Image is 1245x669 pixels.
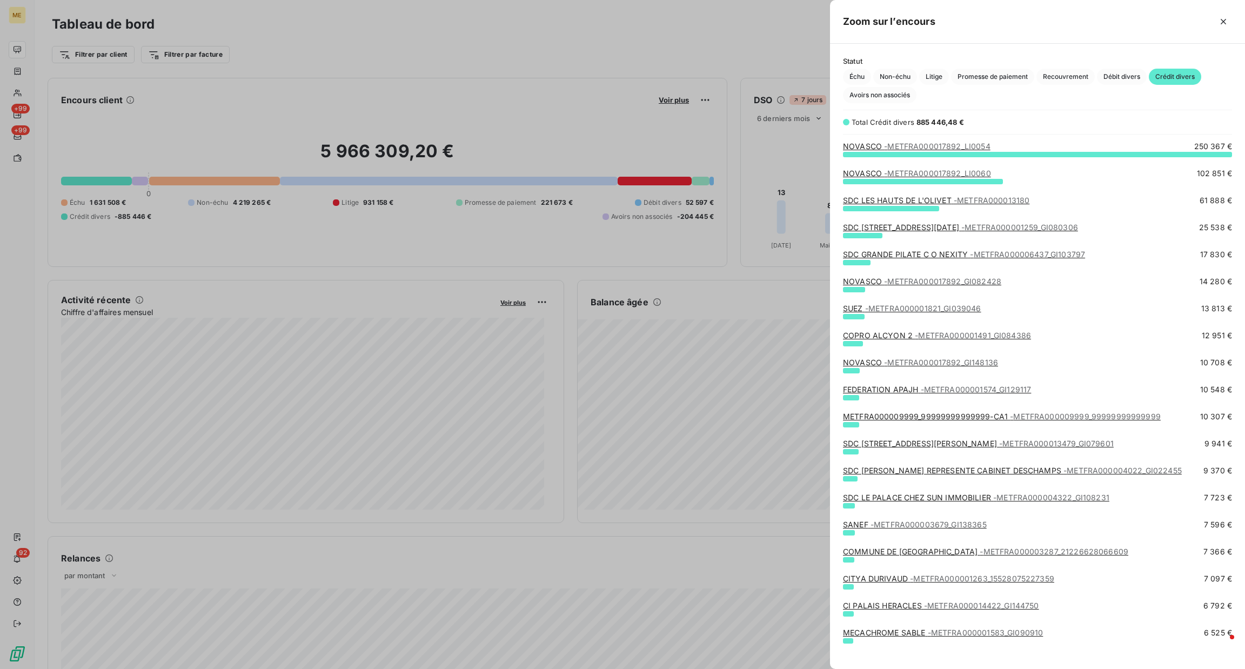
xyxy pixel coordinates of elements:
[1204,654,1232,665] span: 6 357 €
[1201,303,1232,314] span: 13 813 €
[1063,466,1182,475] span: - METFRA000004022_GI022455
[1199,222,1232,233] span: 25 538 €
[843,169,991,178] a: NOVASCO
[970,250,1085,259] span: - METFRA000006437_GI103797
[1036,69,1095,85] button: Recouvrement
[951,69,1034,85] button: Promesse de paiement
[843,87,916,103] button: Avoirs non associés
[921,385,1032,394] span: - METFRA000001574_GI129117
[843,331,1031,340] a: COPRO ALCYON 2
[1202,330,1232,341] span: 12 951 €
[1204,519,1232,530] span: 7 596 €
[924,601,1039,610] span: - METFRA000014422_GI144750
[1203,546,1232,557] span: 7 366 €
[843,196,1029,205] a: SDC LES HAUTS DE L'OLIVET
[919,69,949,85] button: Litige
[1200,357,1232,368] span: 10 708 €
[1204,438,1232,449] span: 9 941 €
[916,118,964,126] span: 885 446,48 €
[843,142,990,151] a: NOVASCO
[843,493,1109,502] a: SDC LE PALACE CHEZ SUN IMMOBILIER
[1204,492,1232,503] span: 7 723 €
[884,142,990,151] span: - METFRA000017892_LI0054
[1203,465,1232,476] span: 9 370 €
[871,520,987,529] span: - METFRA000003679_GI138365
[1197,168,1232,179] span: 102 851 €
[843,520,987,529] a: SANEF
[865,304,981,313] span: - METFRA000001821_GI039046
[1097,69,1147,85] button: Débit divers
[884,358,998,367] span: - METFRA000017892_GI148136
[843,628,1043,637] a: MECACHROME SABLE
[925,655,1070,664] span: - METFRA000006401_07413024550337
[910,574,1054,583] span: - METFRA000001263_15528075227359
[843,277,1001,286] a: NOVASCO
[1010,412,1161,421] span: - METFRA000009999_99999999999999
[1200,411,1232,422] span: 10 307 €
[843,250,1085,259] a: SDC GRANDE PILATE C O NEXITY
[843,358,998,367] a: NOVASCO
[843,223,1078,232] a: SDC [STREET_ADDRESS][DATE]
[1194,141,1232,152] span: 250 367 €
[915,331,1031,340] span: - METFRA000001491_GI084386
[843,601,1039,610] a: CI PALAIS HERACLES
[999,439,1114,448] span: - METFRA000013479_GI079601
[843,439,1114,448] a: SDC [STREET_ADDRESS][PERSON_NAME]
[852,118,914,126] span: Total Crédit divers
[1204,627,1232,638] span: 6 525 €
[1200,276,1232,287] span: 14 280 €
[843,574,1054,583] a: CITYA DURIVAUD
[843,304,981,313] a: SUEZ
[993,493,1109,502] span: - METFRA000004322_GI108231
[830,141,1245,656] div: grid
[1149,69,1201,85] button: Crédit divers
[884,169,990,178] span: - METFRA000017892_LI0060
[1208,632,1234,658] iframe: Intercom live chat
[1200,249,1232,260] span: 17 830 €
[873,69,917,85] button: Non-échu
[843,57,1232,65] span: Statut
[1203,600,1232,611] span: 6 792 €
[843,69,871,85] button: Échu
[1204,573,1232,584] span: 7 097 €
[843,466,1182,475] a: SDC [PERSON_NAME] REPRESENTE CABINET DESCHAMPS
[928,628,1043,637] span: - METFRA000001583_GI090910
[1200,195,1232,206] span: 61 888 €
[884,277,1001,286] span: - METFRA000017892_GI082428
[843,14,935,29] h5: Zoom sur l’encours
[843,547,1128,556] a: COMMUNE DE [GEOGRAPHIC_DATA]
[1200,384,1232,395] span: 10 548 €
[954,196,1029,205] span: - METFRA000013180
[843,385,1031,394] a: FEDERATION APAJH
[980,547,1128,556] span: - METFRA000003287_21226628066609
[843,412,1161,421] a: METFRA000009999_99999999999999-CA1
[843,655,1070,664] a: ASS CONSISTORIALE
[961,223,1078,232] span: - METFRA000001259_GI080306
